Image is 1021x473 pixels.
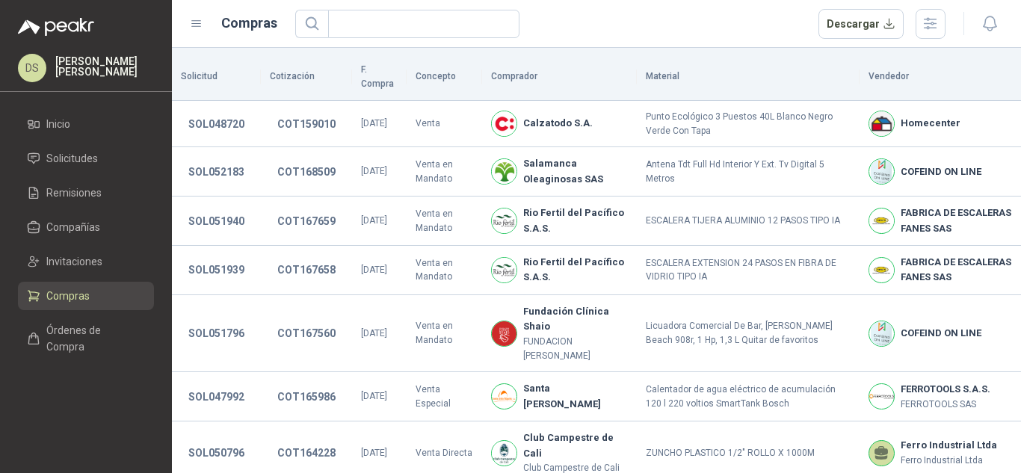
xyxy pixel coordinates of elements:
[901,326,981,341] b: COFEIND ON LINE
[901,164,981,179] b: COFEIND ON LINE
[46,288,90,304] span: Compras
[181,383,252,410] button: SOL047992
[46,219,100,235] span: Compañías
[523,255,628,285] b: Rio Fertil del Pacífico S.A.S.
[221,13,277,34] h1: Compras
[270,256,343,283] button: COT167658
[869,258,894,282] img: Company Logo
[637,372,860,421] td: Calentador de agua eléctrico de acumulación 120 l 220 voltios SmartTank Bosch
[407,197,481,246] td: Venta en Mandato
[361,118,387,129] span: [DATE]
[637,197,860,246] td: ESCALERA TIJERA ALUMINIO 12 PASOS TIPO IA
[869,321,894,346] img: Company Logo
[869,384,894,409] img: Company Logo
[181,111,252,137] button: SOL048720
[18,282,154,310] a: Compras
[352,54,407,101] th: F. Compra
[46,322,140,355] span: Órdenes de Compra
[270,320,343,347] button: COT167560
[270,208,343,235] button: COT167659
[181,320,252,347] button: SOL051796
[637,246,860,295] td: ESCALERA EXTENSION 24 PASOS EN FIBRA DE VIDRIO TIPO IA
[261,54,352,101] th: Cotización
[901,116,960,131] b: Homecenter
[523,381,628,412] b: Santa [PERSON_NAME]
[18,18,94,36] img: Logo peakr
[869,159,894,184] img: Company Logo
[270,383,343,410] button: COT165986
[407,101,481,148] td: Venta
[901,438,997,453] b: Ferro Industrial Ltda
[860,54,1021,101] th: Vendedor
[492,159,516,184] img: Company Logo
[181,439,252,466] button: SOL050796
[637,147,860,197] td: Antena Tdt Full Hd Interior Y Ext. Tv Digital 5 Metros
[901,454,997,468] p: Ferro Industrial Ltda
[901,398,990,412] p: FERROTOOLS SAS
[407,295,481,373] td: Venta en Mandato
[361,328,387,338] span: [DATE]
[181,208,252,235] button: SOL051940
[523,430,628,461] b: Club Campestre de Cali
[46,185,102,201] span: Remisiones
[361,391,387,401] span: [DATE]
[523,156,628,187] b: Salamanca Oleaginosas SAS
[523,116,593,131] b: Calzatodo S.A.
[270,439,343,466] button: COT164228
[18,179,154,207] a: Remisiones
[407,372,481,421] td: Venta Especial
[492,111,516,136] img: Company Logo
[18,144,154,173] a: Solicitudes
[482,54,637,101] th: Comprador
[172,54,261,101] th: Solicitud
[361,448,387,458] span: [DATE]
[407,147,481,197] td: Venta en Mandato
[492,208,516,233] img: Company Logo
[523,304,628,335] b: Fundación Clínica Shaio
[901,205,1012,236] b: FABRICA DE ESCALERAS FANES SAS
[361,166,387,176] span: [DATE]
[270,111,343,137] button: COT159010
[18,54,46,82] div: DS
[18,110,154,138] a: Inicio
[407,246,481,295] td: Venta en Mandato
[18,247,154,276] a: Invitaciones
[181,158,252,185] button: SOL052183
[492,321,516,346] img: Company Logo
[492,384,516,409] img: Company Logo
[46,150,98,167] span: Solicitudes
[18,213,154,241] a: Compañías
[18,316,154,361] a: Órdenes de Compra
[46,253,102,270] span: Invitaciones
[869,111,894,136] img: Company Logo
[637,54,860,101] th: Material
[637,295,860,373] td: Licuadora Comercial De Bar, [PERSON_NAME] Beach 908r, 1 Hp, 1,3 L Quitar de favoritos
[869,208,894,233] img: Company Logo
[818,9,904,39] button: Descargar
[55,56,154,77] p: [PERSON_NAME] [PERSON_NAME]
[523,205,628,236] b: Rio Fertil del Pacífico S.A.S.
[637,101,860,148] td: Punto Ecológico 3 Puestos 40L Blanco Negro Verde Con Tapa
[270,158,343,185] button: COT168509
[181,256,252,283] button: SOL051939
[901,382,990,397] b: FERROTOOLS S.A.S.
[361,265,387,275] span: [DATE]
[407,54,481,101] th: Concepto
[361,215,387,226] span: [DATE]
[523,335,628,363] p: FUNDACION [PERSON_NAME]
[901,255,1012,285] b: FABRICA DE ESCALERAS FANES SAS
[46,116,70,132] span: Inicio
[492,441,516,466] img: Company Logo
[492,258,516,282] img: Company Logo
